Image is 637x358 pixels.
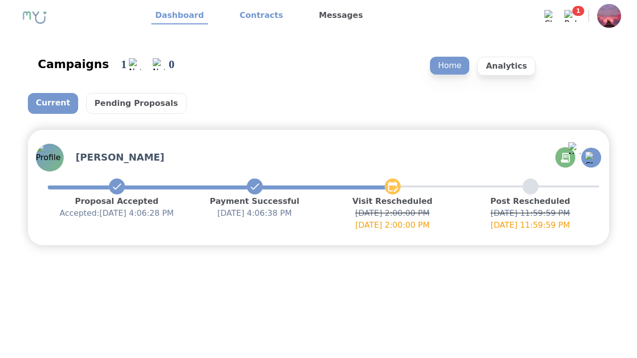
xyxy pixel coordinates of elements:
[153,58,165,70] img: Notification
[28,93,78,114] p: Current
[48,195,186,207] p: Proposal Accepted
[461,195,599,207] p: Post Rescheduled
[48,207,186,219] p: Accepted: [DATE] 4:06:28 PM
[477,57,535,76] p: Analytics
[151,7,208,24] a: Dashboard
[38,56,109,72] div: Campaigns
[544,10,556,22] img: Chat
[186,195,323,207] p: Payment Successful
[585,152,597,164] img: Chat
[121,56,129,73] div: 1
[36,144,64,172] img: Profile
[597,4,621,28] img: Profile
[323,207,461,219] p: [DATE] 2:00:00 PM
[129,58,141,70] img: Notification
[568,142,580,154] img: Notification
[236,7,287,24] a: Contracts
[461,219,599,231] p: [DATE] 11:59:59 PM
[169,56,177,73] div: 0
[186,207,323,219] p: [DATE] 4:06:38 PM
[76,151,164,165] h3: [PERSON_NAME]
[315,7,367,24] a: Messages
[86,93,187,114] p: Pending Proposals
[430,57,469,75] p: Home
[323,195,461,207] p: Visit Rescheduled
[564,10,576,22] img: Bell
[323,219,461,231] p: [DATE] 2:00:00 PM
[572,6,584,16] span: 1
[461,207,599,219] p: [DATE] 11:59:59 PM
